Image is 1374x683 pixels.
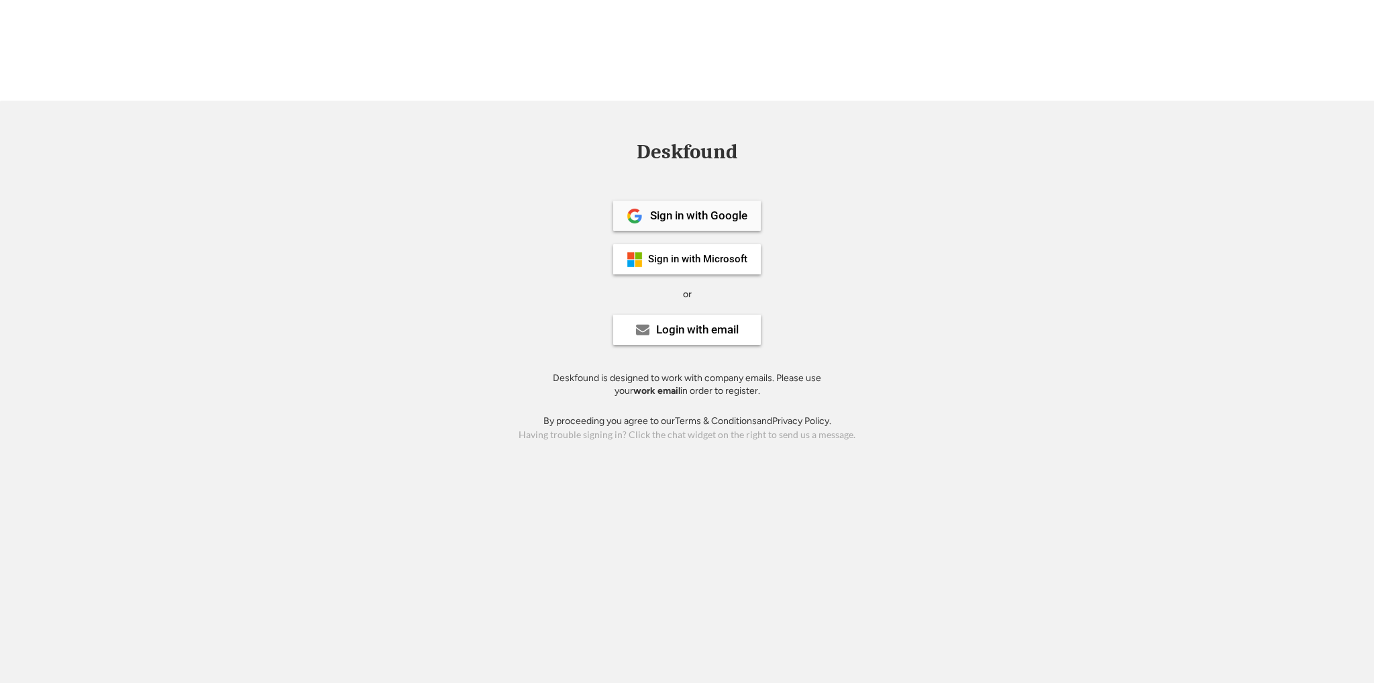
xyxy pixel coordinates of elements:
[627,252,643,268] img: ms-symbollockup_mssymbol_19.png
[675,415,757,427] a: Terms & Conditions
[536,372,838,398] div: Deskfound is designed to work with company emails. Please use your in order to register.
[683,288,692,301] div: or
[627,208,643,224] img: 1024px-Google__G__Logo.svg.png
[633,385,680,397] strong: work email
[772,415,831,427] a: Privacy Policy.
[650,210,747,221] div: Sign in with Google
[648,254,747,264] div: Sign in with Microsoft
[630,142,744,162] div: Deskfound
[656,324,739,335] div: Login with email
[543,415,831,428] div: By proceeding you agree to our and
